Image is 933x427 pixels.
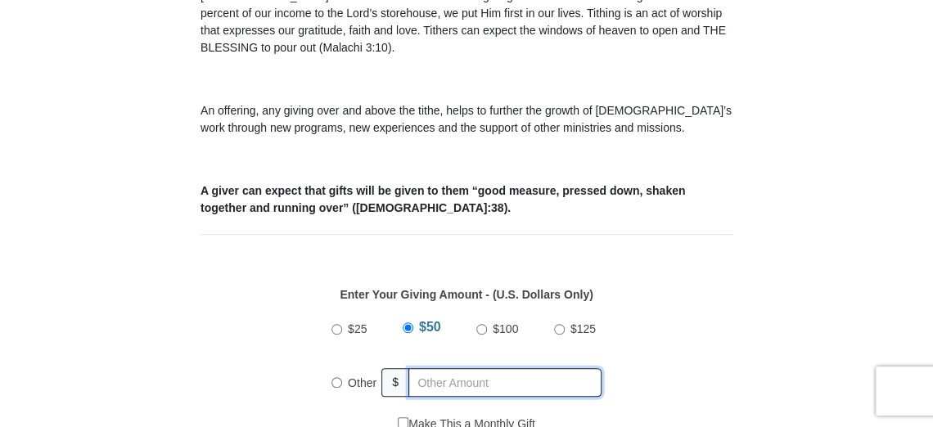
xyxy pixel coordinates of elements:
[348,376,376,389] span: Other
[348,322,367,335] span: $25
[408,368,602,397] input: Other Amount
[419,320,441,334] span: $50
[381,368,409,397] span: $
[201,184,685,214] b: A giver can expect that gifts will be given to them “good measure, pressed down, shaken together ...
[570,322,596,335] span: $125
[493,322,518,335] span: $100
[201,102,732,137] p: An offering, any giving over and above the tithe, helps to further the growth of [DEMOGRAPHIC_DAT...
[340,288,593,301] strong: Enter Your Giving Amount - (U.S. Dollars Only)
